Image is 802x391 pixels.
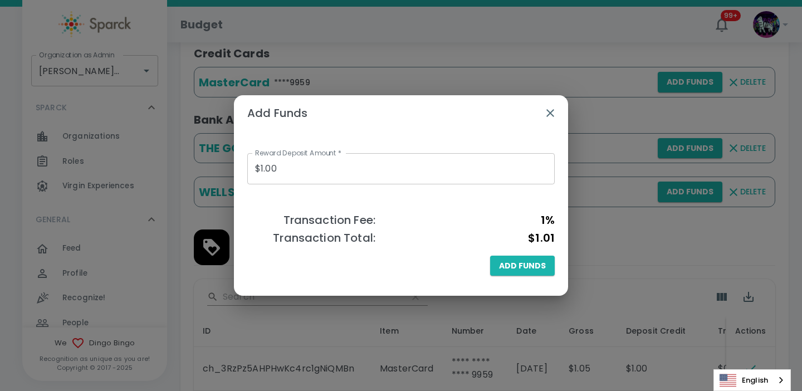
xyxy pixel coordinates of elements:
button: Add Funds [490,256,555,276]
h2: Add Funds [234,95,568,131]
div: Language [713,369,791,391]
h6: Transaction Fee: [247,211,375,229]
h6: 1% [375,211,555,229]
label: Reward Deposit Amount [255,148,341,158]
a: English [714,370,790,390]
h6: $1.01 [375,229,555,247]
span: Add Funds [499,259,546,273]
h6: Transaction Total: [247,229,375,247]
aside: Language selected: English [713,369,791,391]
input: Enter Amount [247,153,555,184]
